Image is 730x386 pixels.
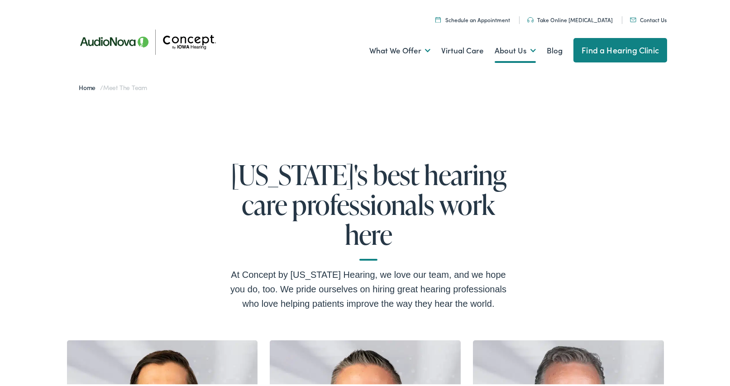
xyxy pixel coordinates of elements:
[527,14,613,22] a: Take Online [MEDICAL_DATA]
[224,158,513,259] h1: [US_STATE]'s best hearing care professionals work here
[527,15,534,21] img: utility icon
[79,81,147,90] span: /
[495,32,536,66] a: About Us
[630,14,667,22] a: Contact Us
[103,81,147,90] span: Meet the Team
[630,16,636,20] img: utility icon
[435,15,441,21] img: A calendar icon to schedule an appointment at Concept by Iowa Hearing.
[435,14,510,22] a: Schedule an Appointment
[224,266,513,309] div: At Concept by [US_STATE] Hearing, we love our team, and we hope you do, too. We pride ourselves o...
[441,32,484,66] a: Virtual Care
[79,81,100,90] a: Home
[573,36,667,61] a: Find a Hearing Clinic
[547,32,563,66] a: Blog
[369,32,430,66] a: What We Offer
